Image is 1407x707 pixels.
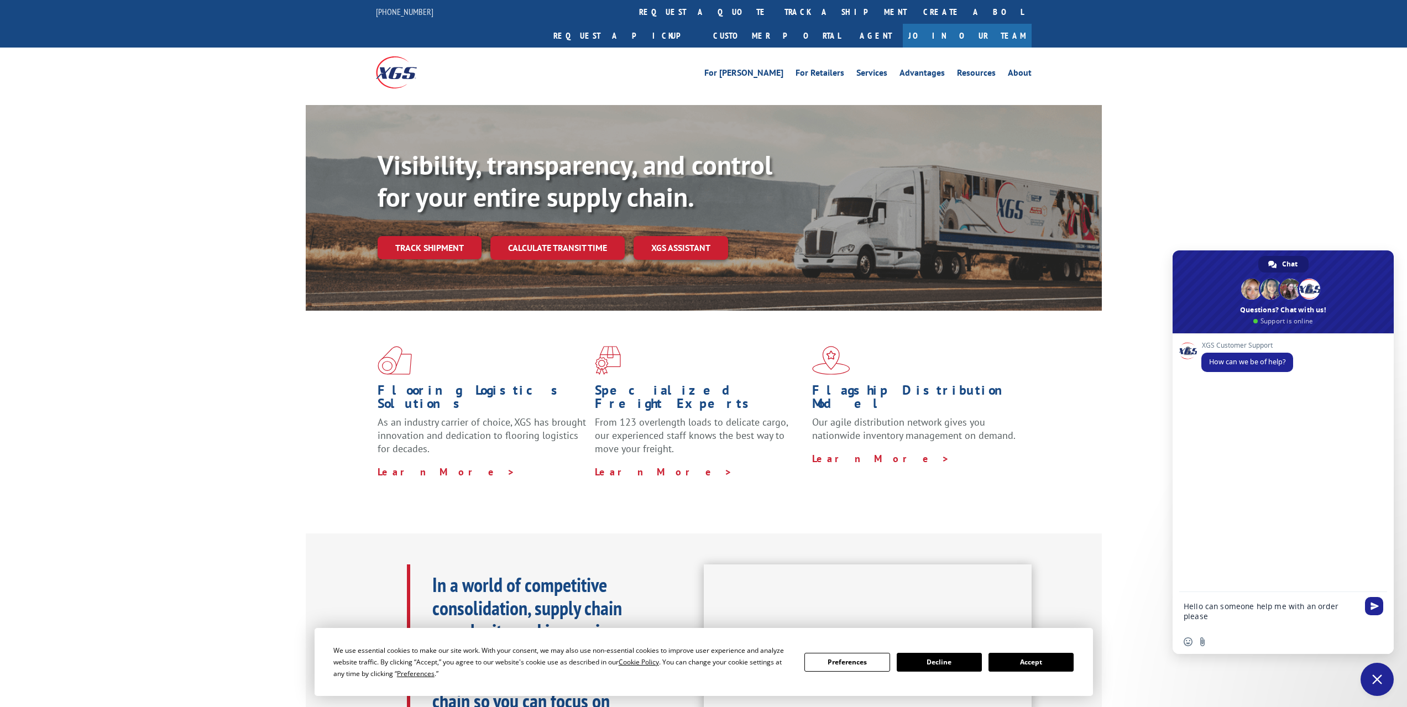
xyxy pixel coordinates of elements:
[1209,357,1285,366] span: How can we be of help?
[315,628,1093,696] div: Cookie Consent Prompt
[1184,592,1361,630] textarea: Compose your message...
[704,69,783,81] a: For [PERSON_NAME]
[595,346,621,375] img: xgs-icon-focused-on-flooring-red
[378,465,515,478] a: Learn More >
[595,465,733,478] a: Learn More >
[378,236,482,259] a: Track shipment
[849,24,903,48] a: Agent
[957,69,996,81] a: Resources
[1198,637,1207,646] span: Send a file
[796,69,844,81] a: For Retailers
[490,236,625,260] a: Calculate transit time
[378,148,772,214] b: Visibility, transparency, and control for your entire supply chain.
[812,346,850,375] img: xgs-icon-flagship-distribution-model-red
[634,236,728,260] a: XGS ASSISTANT
[1201,342,1293,349] span: XGS Customer Support
[378,346,412,375] img: xgs-icon-total-supply-chain-intelligence-red
[812,452,950,465] a: Learn More >
[595,416,804,465] p: From 123 overlength loads to delicate cargo, our experienced staff knows the best way to move you...
[804,653,890,672] button: Preferences
[378,384,587,416] h1: Flooring Logistics Solutions
[1258,256,1309,273] a: Chat
[1365,597,1383,615] span: Send
[378,416,586,455] span: As an industry carrier of choice, XGS has brought innovation and dedication to flooring logistics...
[988,653,1074,672] button: Accept
[397,669,435,678] span: Preferences
[1282,256,1298,273] span: Chat
[545,24,705,48] a: Request a pickup
[812,384,1021,416] h1: Flagship Distribution Model
[856,69,887,81] a: Services
[899,69,945,81] a: Advantages
[595,384,804,416] h1: Specialized Freight Experts
[1008,69,1032,81] a: About
[1184,637,1192,646] span: Insert an emoji
[333,645,791,679] div: We use essential cookies to make our site work. With your consent, we may also use non-essential ...
[376,6,433,17] a: [PHONE_NUMBER]
[812,416,1016,442] span: Our agile distribution network gives you nationwide inventory management on demand.
[1361,663,1394,696] a: Close chat
[903,24,1032,48] a: Join Our Team
[619,657,659,667] span: Cookie Policy
[897,653,982,672] button: Decline
[705,24,849,48] a: Customer Portal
